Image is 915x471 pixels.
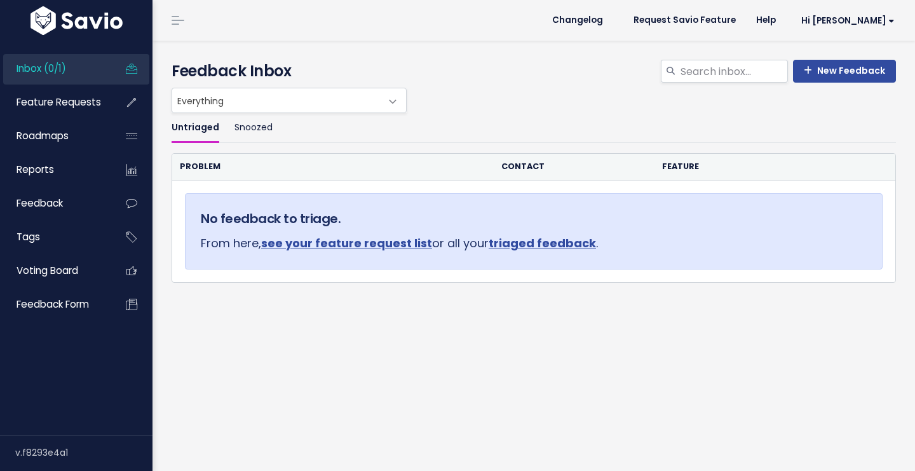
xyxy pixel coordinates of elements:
[17,264,78,277] span: Voting Board
[27,6,126,35] img: logo-white.9d6f32f41409.svg
[172,60,896,83] h4: Feedback Inbox
[172,113,219,143] a: Untriaged
[786,11,905,31] a: Hi [PERSON_NAME]
[172,154,494,180] th: Problem
[17,230,40,243] span: Tags
[494,154,654,180] th: Contact
[172,88,381,113] span: Everything
[172,88,407,113] span: Everything
[3,222,105,252] a: Tags
[172,113,896,143] ul: Filter feature requests
[261,235,432,251] a: see your feature request list
[793,60,896,83] a: New Feedback
[3,256,105,285] a: Voting Board
[746,11,786,30] a: Help
[17,196,63,210] span: Feedback
[15,436,152,469] div: v.f8293e4a1
[679,60,788,83] input: Search inbox...
[801,16,895,25] span: Hi [PERSON_NAME]
[489,235,596,251] a: triaged feedback
[17,129,69,142] span: Roadmaps
[3,290,105,319] a: Feedback form
[3,155,105,184] a: Reports
[3,121,105,151] a: Roadmaps
[201,209,867,228] h5: No feedback to triage.
[17,95,101,109] span: Feature Requests
[17,297,89,311] span: Feedback form
[234,113,273,143] a: Snoozed
[654,154,855,180] th: Feature
[3,88,105,117] a: Feature Requests
[623,11,746,30] a: Request Savio Feature
[17,62,66,75] span: Inbox (0/1)
[17,163,54,176] span: Reports
[3,189,105,218] a: Feedback
[552,16,603,25] span: Changelog
[3,54,105,83] a: Inbox (0/1)
[201,233,867,254] p: From here, or all your .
